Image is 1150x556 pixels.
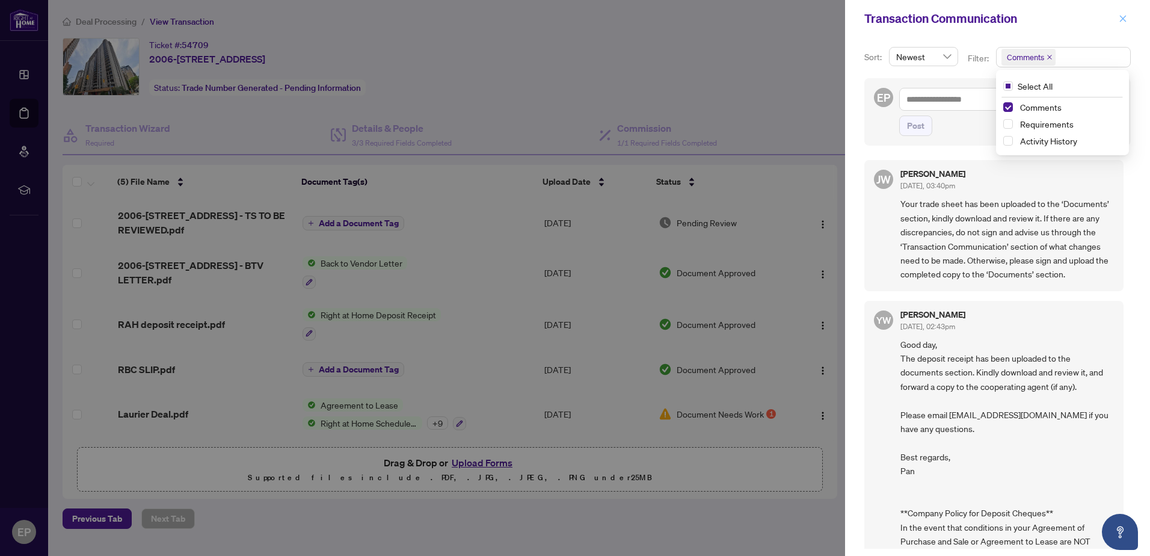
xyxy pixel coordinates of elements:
[1003,119,1013,129] span: Select Requirements
[1015,100,1122,114] span: Comments
[900,181,955,190] span: [DATE], 03:40pm
[1001,49,1056,66] span: Comments
[1015,117,1122,131] span: Requirements
[877,89,890,106] span: EP
[876,313,891,327] span: YW
[864,51,884,64] p: Sort:
[900,322,955,331] span: [DATE], 02:43pm
[1047,54,1053,60] span: close
[968,52,991,65] p: Filter:
[864,10,1115,28] div: Transaction Communication
[1007,51,1044,63] span: Comments
[1020,119,1074,129] span: Requirements
[900,170,965,178] h5: [PERSON_NAME]
[900,197,1114,281] span: Your trade sheet has been uploaded to the ‘Documents’ section, kindly download and review it. If ...
[1020,135,1077,146] span: Activity History
[899,116,932,136] button: Post
[1003,136,1013,146] span: Select Activity History
[1013,79,1057,93] span: Select All
[876,171,891,188] span: JW
[1119,14,1127,23] span: close
[1102,514,1138,550] button: Open asap
[1020,102,1062,113] span: Comments
[896,48,951,66] span: Newest
[900,310,965,319] h5: [PERSON_NAME]
[1015,134,1122,148] span: Activity History
[1003,102,1013,112] span: Select Comments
